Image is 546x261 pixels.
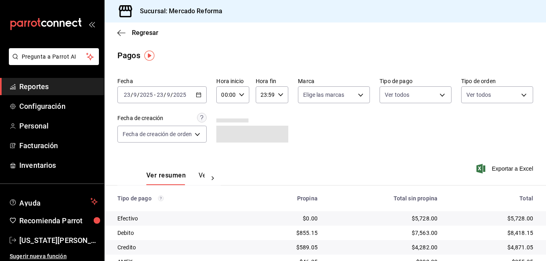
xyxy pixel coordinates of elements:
[137,92,140,98] span: /
[19,235,98,246] span: [US_STATE][PERSON_NAME]
[117,49,140,61] div: Pagos
[6,58,99,67] a: Pregunta a Parrot AI
[133,6,222,16] h3: Sucursal: Mercado Reforma
[132,29,158,37] span: Regresar
[216,78,249,84] label: Hora inicio
[88,21,95,27] button: open_drawer_menu
[450,229,533,237] div: $8,418.15
[173,92,187,98] input: ----
[133,92,137,98] input: --
[199,171,229,185] button: Ver pagos
[330,243,437,251] div: $4,282.00
[156,92,164,98] input: --
[144,51,154,61] img: Tooltip marker
[19,160,98,171] span: Inventarios
[10,252,98,261] span: Sugerir nueva función
[170,92,173,98] span: /
[22,53,86,61] span: Pregunta a Parrot AI
[385,91,409,99] span: Ver todos
[303,91,344,99] span: Elige las marcas
[19,81,98,92] span: Reportes
[256,78,288,84] label: Hora fin
[461,78,533,84] label: Tipo de orden
[131,92,133,98] span: /
[123,130,192,138] span: Fecha de creación de orden
[117,214,236,222] div: Efectivo
[478,164,533,173] button: Exportar a Excel
[249,214,318,222] div: $0.00
[146,171,205,185] div: navigation tabs
[450,243,533,251] div: $4,871.05
[117,195,236,202] div: Tipo de pago
[19,197,87,206] span: Ayuda
[117,114,163,122] div: Fecha de creación
[9,48,99,65] button: Pregunta a Parrot AI
[249,195,318,202] div: Propina
[164,92,166,98] span: /
[117,29,158,37] button: Regresar
[298,78,370,84] label: Marca
[330,214,437,222] div: $5,728.00
[117,78,207,84] label: Fecha
[19,215,98,226] span: Recomienda Parrot
[154,92,156,98] span: -
[330,195,437,202] div: Total sin propina
[450,195,533,202] div: Total
[166,92,170,98] input: --
[117,243,236,251] div: Credito
[19,120,98,131] span: Personal
[450,214,533,222] div: $5,728.00
[380,78,452,84] label: Tipo de pago
[19,140,98,151] span: Facturación
[466,91,491,99] span: Ver todos
[158,196,164,201] svg: Los pagos realizados con Pay y otras terminales son montos brutos.
[249,229,318,237] div: $855.15
[117,229,236,237] div: Debito
[140,92,153,98] input: ----
[19,101,98,112] span: Configuración
[146,171,186,185] button: Ver resumen
[330,229,437,237] div: $7,563.00
[249,243,318,251] div: $589.05
[123,92,131,98] input: --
